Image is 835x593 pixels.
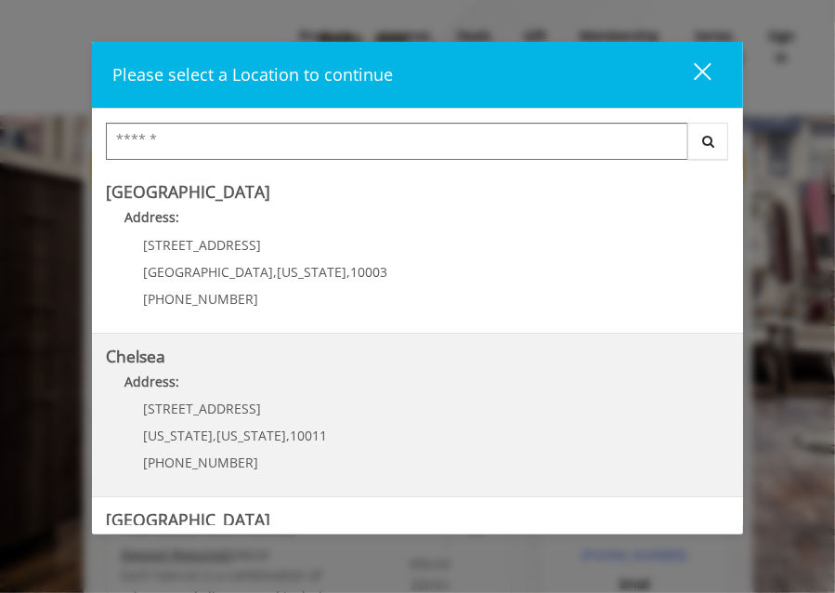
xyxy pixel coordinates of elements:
[106,345,165,367] b: Chelsea
[346,263,350,281] span: ,
[106,123,729,169] div: Center Select
[143,236,261,254] span: [STREET_ADDRESS]
[124,208,179,226] b: Address:
[124,373,179,390] b: Address:
[213,427,216,444] span: ,
[216,427,286,444] span: [US_STATE]
[143,427,213,444] span: [US_STATE]
[277,263,346,281] span: [US_STATE]
[106,123,688,160] input: Search Center
[143,454,258,471] span: [PHONE_NUMBER]
[143,400,261,417] span: [STREET_ADDRESS]
[286,427,290,444] span: ,
[143,290,258,308] span: [PHONE_NUMBER]
[273,263,277,281] span: ,
[672,61,710,89] div: close dialog
[698,135,719,148] i: Search button
[290,427,327,444] span: 10011
[112,63,393,86] span: Please select a Location to continue
[659,56,723,94] button: close dialog
[350,263,387,281] span: 10003
[106,180,270,203] b: [GEOGRAPHIC_DATA]
[106,508,270,531] b: [GEOGRAPHIC_DATA]
[143,263,273,281] span: [GEOGRAPHIC_DATA]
